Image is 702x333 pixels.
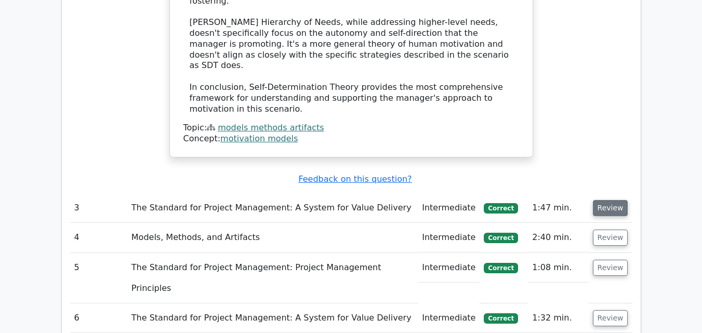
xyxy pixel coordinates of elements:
[218,123,324,132] a: models methods artifacts
[70,193,127,223] td: 3
[418,193,480,223] td: Intermediate
[127,223,418,252] td: Models, Methods, and Artifacts
[484,203,518,214] span: Correct
[127,193,418,223] td: The Standard for Project Management: A System for Value Delivery
[593,260,628,276] button: Review
[418,303,480,333] td: Intermediate
[528,223,588,252] td: 2:40 min.
[593,310,628,326] button: Review
[484,313,518,324] span: Correct
[127,253,418,303] td: The Standard for Project Management: Project Management Principles
[70,253,127,303] td: 5
[593,200,628,216] button: Review
[484,263,518,273] span: Correct
[418,253,480,283] td: Intermediate
[70,303,127,333] td: 6
[183,134,519,144] div: Concept:
[418,223,480,252] td: Intermediate
[127,303,418,333] td: The Standard for Project Management: A System for Value Delivery
[70,223,127,252] td: 4
[528,303,588,333] td: 1:32 min.
[528,193,588,223] td: 1:47 min.
[593,230,628,246] button: Review
[528,253,588,283] td: 1:08 min.
[298,174,412,184] a: Feedback on this question?
[220,134,298,143] a: motivation models
[183,123,519,134] div: Topic:
[484,233,518,243] span: Correct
